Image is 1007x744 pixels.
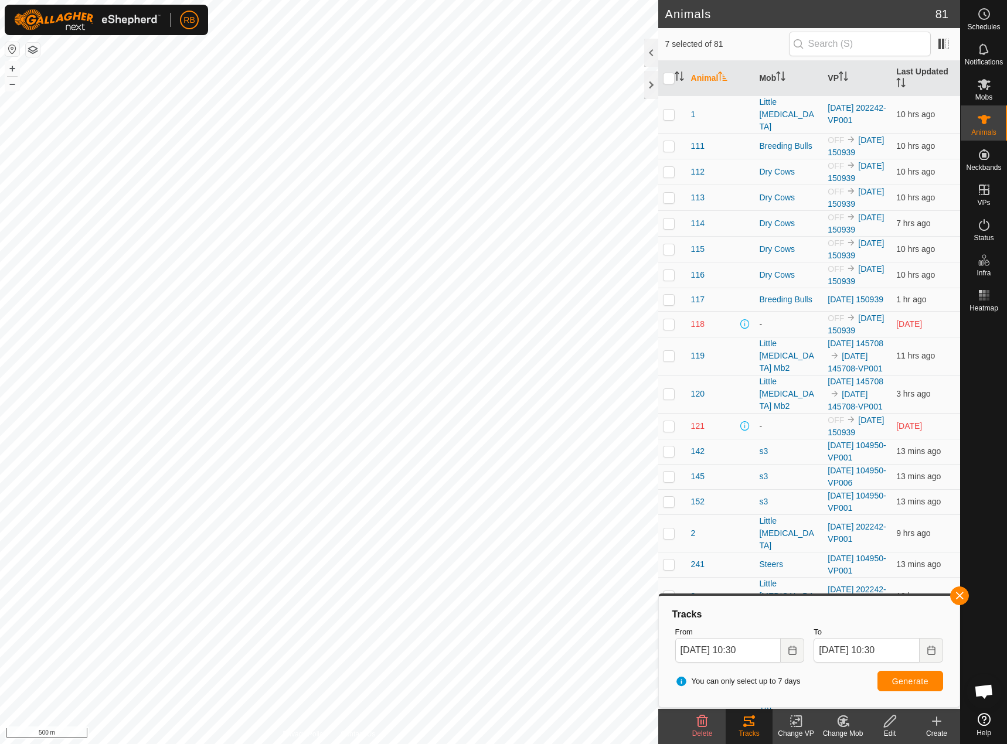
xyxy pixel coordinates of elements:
a: [DATE] 145708-VP001 [828,351,882,373]
span: 13 Oct 2025, 12:58 am [896,270,935,279]
p-sorticon: Activate to sort [839,73,848,83]
div: Breeding Bulls [759,140,818,152]
span: 145 [691,470,705,483]
p-sorticon: Activate to sort [718,73,727,83]
div: Dry Cows [759,217,818,230]
div: Little [MEDICAL_DATA] [759,96,818,133]
div: s3 [759,496,818,508]
span: OFF [828,187,844,196]
a: [DATE] 104950-VP001 [828,491,886,513]
span: 13 Oct 2025, 11:03 am [896,446,941,456]
span: OFF [828,313,844,323]
span: 13 Oct 2025, 11:03 am [896,559,941,569]
a: [DATE] 150939 [828,187,884,209]
div: s3 [759,470,818,483]
div: Steers [759,558,818,571]
a: Contact Us [341,729,375,739]
span: Infra [977,269,991,277]
a: [DATE] 202242-VP001 [828,585,886,606]
div: Open chat [967,674,1002,709]
span: 11 Oct 2025, 4:49 pm [896,319,922,329]
span: Schedules [967,23,1000,30]
div: Dry Cows [759,243,818,255]
span: 111 [691,140,705,152]
a: [DATE] 202242-VP001 [828,522,886,544]
span: Generate [892,677,928,686]
button: Choose Date [781,638,804,663]
span: Animals [971,129,996,136]
span: 142 [691,445,705,458]
p-sorticon: Activate to sort [675,73,684,83]
span: Heatmap [969,305,998,312]
img: to [846,212,856,221]
span: 13 Oct 2025, 12:58 am [896,141,935,151]
img: to [846,313,856,322]
span: 13 Oct 2025, 12:58 am [896,244,935,254]
span: Notifications [965,59,1003,66]
span: 118 [691,318,705,330]
span: Mobs [975,94,992,101]
div: Tracks [726,728,773,739]
p-sorticon: Activate to sort [896,80,906,89]
th: Mob [754,61,823,96]
a: [DATE] 104950-VP001 [828,441,886,462]
img: to [846,238,856,247]
img: to [846,264,856,273]
span: 114 [691,217,705,230]
button: Choose Date [920,638,943,663]
a: [DATE] 150939 [828,295,883,304]
img: Gallagher Logo [14,9,161,30]
a: [DATE] 202242-VP001 [828,103,886,125]
img: to [846,161,856,170]
span: You can only select up to 7 days [675,675,801,687]
span: OFF [828,415,844,425]
span: 241 [691,558,705,571]
a: [DATE] 150939 [828,264,884,286]
a: [DATE] 150939 [828,415,884,437]
div: s3 [759,445,818,458]
span: 13 Oct 2025, 12:58 am [896,167,935,176]
div: Little [MEDICAL_DATA] [759,578,818,615]
span: OFF [828,213,844,222]
a: Privacy Policy [283,729,326,739]
span: 13 Oct 2025, 11:03 am [896,472,941,481]
h2: Animals [665,7,935,21]
span: OFF [828,238,844,248]
img: to [830,351,839,360]
span: 13 Oct 2025, 12:34 am [896,110,935,119]
span: 81 [935,5,948,23]
span: Delete [692,729,713,738]
span: 121 [691,420,705,432]
img: to [830,389,839,398]
div: Change Mob [819,728,866,739]
span: 13 Oct 2025, 4:04 am [896,219,930,228]
img: to [846,415,856,424]
span: 120 [691,388,705,400]
img: to [846,186,856,196]
a: [DATE] 145708 [828,339,883,348]
a: [DATE] 150939 [828,238,884,260]
span: OFF [828,161,844,170]
p-sorticon: Activate to sort [776,73,785,83]
button: + [5,62,19,76]
span: 13 Oct 2025, 1:34 am [896,528,930,538]
button: Map Layers [26,43,40,57]
span: OFF [828,135,844,145]
label: To [814,626,943,638]
span: 13 Oct 2025, 7:34 am [896,389,930,398]
div: Dry Cows [759,269,818,281]
img: to [846,135,856,144]
a: Help [961,708,1007,741]
span: Help [977,729,991,736]
span: 152 [691,496,705,508]
a: [DATE] 145708-VP001 [828,390,882,411]
div: Little [MEDICAL_DATA] [759,515,818,552]
a: [DATE] 104950-VP001 [828,554,886,575]
button: – [5,77,19,91]
div: Little [MEDICAL_DATA] Mb2 [759,376,818,412]
span: 13 Oct 2025, 12:04 am [896,351,935,360]
div: Edit [866,728,913,739]
th: Animal [686,61,755,96]
span: Status [974,234,994,241]
span: Neckbands [966,164,1001,171]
